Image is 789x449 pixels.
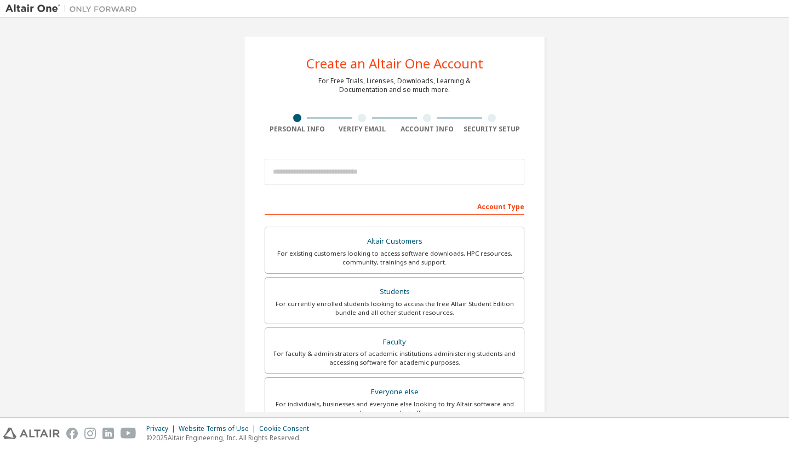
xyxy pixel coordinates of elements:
[146,433,316,442] p: © 2025 Altair Engineering, Inc. All Rights Reserved.
[5,3,142,14] img: Altair One
[102,428,114,439] img: linkedin.svg
[460,125,525,134] div: Security Setup
[306,57,483,70] div: Create an Altair One Account
[265,197,524,215] div: Account Type
[272,300,517,317] div: For currently enrolled students looking to access the free Altair Student Edition bundle and all ...
[259,424,316,433] div: Cookie Consent
[318,77,471,94] div: For Free Trials, Licenses, Downloads, Learning & Documentation and so much more.
[272,335,517,350] div: Faculty
[330,125,395,134] div: Verify Email
[395,125,460,134] div: Account Info
[272,234,517,249] div: Altair Customers
[272,249,517,267] div: For existing customers looking to access software downloads, HPC resources, community, trainings ...
[146,424,179,433] div: Privacy
[272,384,517,400] div: Everyone else
[265,125,330,134] div: Personal Info
[84,428,96,439] img: instagram.svg
[3,428,60,439] img: altair_logo.svg
[272,400,517,417] div: For individuals, businesses and everyone else looking to try Altair software and explore our prod...
[179,424,259,433] div: Website Terms of Use
[272,284,517,300] div: Students
[272,349,517,367] div: For faculty & administrators of academic institutions administering students and accessing softwa...
[66,428,78,439] img: facebook.svg
[121,428,136,439] img: youtube.svg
